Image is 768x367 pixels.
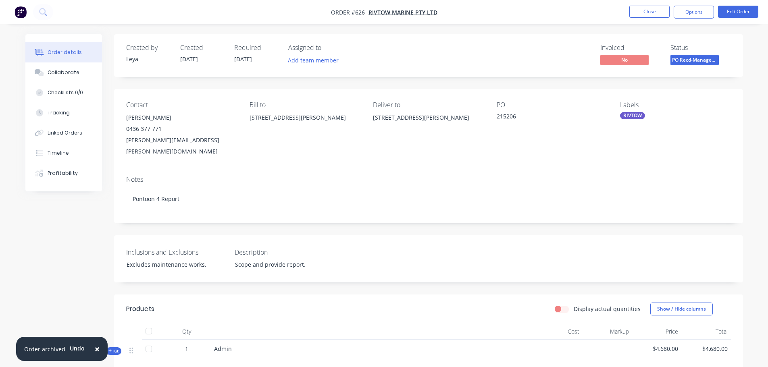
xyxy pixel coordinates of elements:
div: Contact [126,101,237,109]
div: 0436 377 771 [126,123,237,135]
div: 215206 [497,112,597,123]
div: Excludes maintenance works. [120,259,221,270]
button: Profitability [25,163,102,183]
span: Order #626 - [331,8,368,16]
div: [STREET_ADDRESS][PERSON_NAME] [250,112,360,123]
div: [STREET_ADDRESS][PERSON_NAME] [373,112,483,123]
span: × [95,343,100,355]
span: No [600,55,649,65]
span: [DATE] [180,55,198,63]
div: [PERSON_NAME]0436 377 771[PERSON_NAME][EMAIL_ADDRESS][PERSON_NAME][DOMAIN_NAME] [126,112,237,157]
div: Labels [620,101,731,109]
button: Linked Orders [25,123,102,143]
div: Notes [126,176,731,183]
button: Undo [65,342,89,354]
button: Show / Hide columns [650,303,713,315]
div: Required [234,44,279,52]
div: [STREET_ADDRESS][PERSON_NAME] [373,112,483,138]
span: $4,680.00 [635,344,679,353]
div: Profitability [48,170,78,177]
div: Markup [583,323,632,340]
div: Kit [106,347,121,355]
button: Add team member [288,55,343,66]
div: [STREET_ADDRESS][PERSON_NAME] [250,112,360,138]
button: PO Recd-Manager... [670,55,719,67]
div: PO [497,101,607,109]
div: [PERSON_NAME] [126,112,237,123]
button: Checklists 0/0 [25,83,102,103]
div: RIVTOW [620,112,645,119]
span: Kit [108,348,119,354]
button: Options [674,6,714,19]
div: Products [126,304,154,314]
div: Order details [48,49,82,56]
div: Tracking [48,109,70,116]
a: RIVTOW MARINE PTY LTD [368,8,437,16]
span: 1 [185,344,188,353]
div: Order archived [24,345,65,353]
div: Invoiced [600,44,661,52]
span: PO Recd-Manager... [670,55,719,65]
div: Created by [126,44,171,52]
div: Cost [533,323,583,340]
button: Add team member [283,55,343,66]
button: Collaborate [25,62,102,83]
div: Total [681,323,731,340]
div: Timeline [48,149,69,157]
div: Assigned to [288,44,369,52]
div: Linked Orders [48,129,82,137]
div: Status [670,44,731,52]
span: $4,680.00 [685,344,728,353]
button: Edit Order [718,6,758,18]
div: Pontoon 4 Report [126,187,731,211]
div: Scope and provide report. [229,259,329,270]
label: Display actual quantities [574,305,641,313]
button: Close [629,6,670,18]
button: Order details [25,42,102,62]
div: [PERSON_NAME][EMAIL_ADDRESS][PERSON_NAME][DOMAIN_NAME] [126,135,237,157]
span: Admin [214,345,232,352]
span: [DATE] [234,55,252,63]
div: Checklists 0/0 [48,89,83,96]
div: Price [632,323,682,340]
button: Timeline [25,143,102,163]
div: Created [180,44,225,52]
button: Tracking [25,103,102,123]
button: Close [87,339,108,359]
label: Inclusions and Exclusions [126,247,227,257]
img: Factory [15,6,27,18]
div: Bill to [250,101,360,109]
div: Qty [162,323,211,340]
div: Deliver to [373,101,483,109]
label: Description [235,247,335,257]
div: Leya [126,55,171,63]
div: Collaborate [48,69,79,76]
